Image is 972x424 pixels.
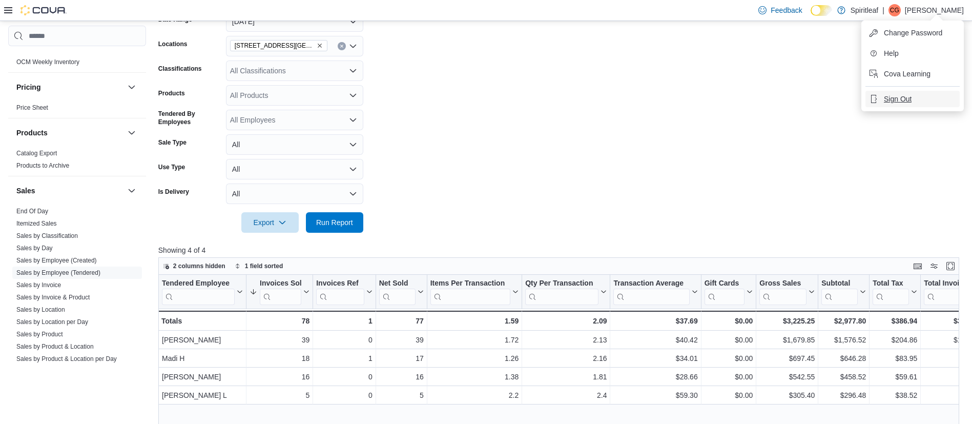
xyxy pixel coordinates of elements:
a: Itemized Sales [16,220,57,227]
a: Sales by Location per Day [16,318,88,326]
a: Sales by Classification [16,232,78,239]
div: $305.40 [759,390,815,402]
div: 77 [379,315,423,327]
button: Enter fullscreen [944,260,957,272]
span: Cova Learning [884,69,930,79]
div: [PERSON_NAME] [162,334,243,347]
button: 2 columns hidden [159,260,230,272]
div: 0 [316,390,372,402]
div: $646.28 [821,353,866,365]
span: Help [884,48,899,58]
div: Products [8,147,146,176]
div: 2.13 [525,334,607,347]
div: $458.52 [821,371,866,383]
h3: Sales [16,186,35,196]
button: Products [16,128,123,138]
button: Display options [928,260,940,272]
button: Transaction Average [613,279,697,305]
a: Sales by Employee (Created) [16,257,97,264]
div: 2.09 [525,315,607,327]
button: Products [126,127,138,139]
label: Tendered By Employees [158,110,222,126]
div: 1.72 [430,334,519,347]
button: Invoices Sold [250,279,309,305]
div: [PERSON_NAME] L [162,390,243,402]
button: [DATE] [226,11,363,32]
div: Subtotal [821,279,858,305]
a: Sales by Product [16,331,63,338]
div: Gift Cards [704,279,744,289]
div: Clayton G [888,4,901,16]
div: 16 [250,371,309,383]
button: Pricing [126,81,138,93]
button: Tendered Employee [162,279,243,305]
button: Open list of options [349,42,357,50]
span: Sales by Day [16,244,53,252]
a: Sales by Invoice [16,281,61,289]
button: Invoices Ref [316,279,372,305]
div: 1.26 [430,353,519,365]
div: $1,576.52 [821,334,866,347]
div: $386.94 [873,315,917,327]
div: 5 [250,390,309,402]
span: Sales by Classification [16,232,78,240]
div: 39 [379,334,424,347]
div: $59.30 [613,390,697,402]
div: 2.2 [430,390,519,402]
div: 16 [379,371,424,383]
label: Sale Type [158,138,187,147]
div: Qty Per Transaction [525,279,598,289]
button: Open list of options [349,91,357,99]
span: 2 columns hidden [173,262,225,270]
div: Transaction Average [613,279,689,305]
a: Products to Archive [16,162,69,169]
div: $83.95 [873,353,917,365]
button: All [226,184,363,204]
button: Gross Sales [759,279,815,305]
span: CG [890,4,899,16]
label: Classifications [158,65,202,73]
button: Gift Cards [704,279,753,305]
div: Tendered Employee [162,279,235,289]
span: 567 - Spiritleaf Park Place Blvd (Barrie) [230,40,327,51]
a: Price Sheet [16,104,48,111]
a: End Of Day [16,208,48,215]
a: Sales by Day [16,245,53,252]
div: $0.00 [704,371,753,383]
button: Net Sold [379,279,423,305]
a: Catalog Export [16,150,57,157]
span: Export [247,212,293,233]
a: OCM Weekly Inventory [16,58,79,66]
span: Sales by Product & Location per Day [16,355,117,363]
img: Cova [20,5,67,15]
span: Sales by Invoice [16,281,61,289]
button: Sales [126,185,138,197]
div: Sales [8,205,146,381]
h3: Products [16,128,48,138]
p: [PERSON_NAME] [905,4,964,16]
span: Sales by Invoice & Product [16,293,90,301]
button: Cova Learning [865,66,960,82]
button: Open list of options [349,67,357,75]
span: Sales by Location [16,306,65,314]
p: Showing 4 of 4 [158,245,967,255]
button: Clear input [338,42,346,50]
div: Items Per Transaction [430,279,510,289]
div: 78 [250,315,309,327]
button: Sales [16,186,123,196]
span: Price Sheet [16,104,48,112]
span: Run Report [316,217,353,228]
div: Invoices Sold [260,279,301,289]
span: Itemized Sales [16,219,57,228]
div: $0.00 [704,390,753,402]
div: Gross Sales [759,279,806,305]
div: 5 [379,390,424,402]
div: $296.48 [821,390,866,402]
div: 39 [250,334,309,347]
div: 2.4 [525,390,607,402]
div: 2.16 [525,353,607,365]
a: Sales by Product & Location [16,343,94,350]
